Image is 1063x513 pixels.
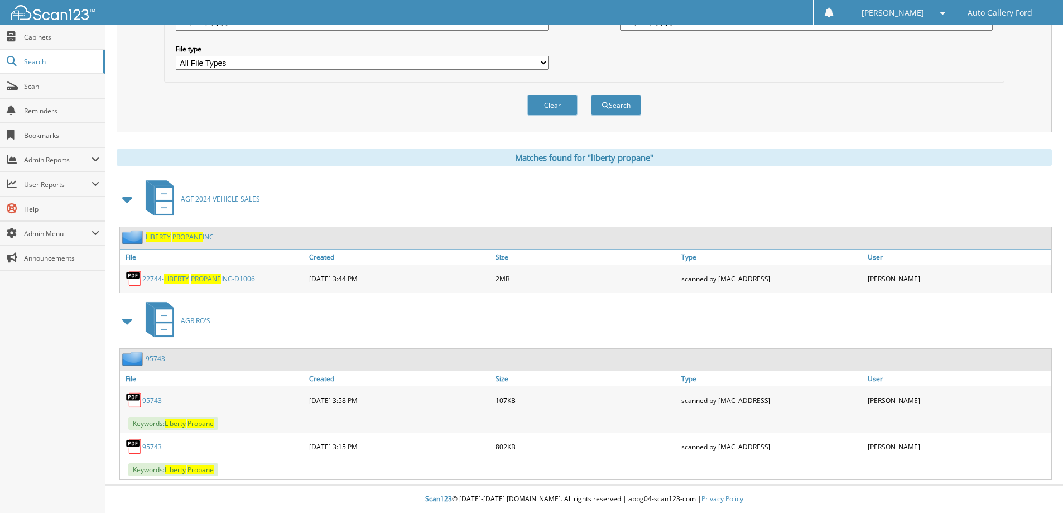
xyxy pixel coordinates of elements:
span: Announcements [24,253,99,263]
img: PDF.png [126,392,142,409]
div: 802KB [493,435,679,458]
span: Help [24,204,99,214]
span: Admin Reports [24,155,92,165]
img: PDF.png [126,438,142,455]
span: Keywords: [128,463,218,476]
a: File [120,371,306,386]
span: Admin Menu [24,229,92,238]
span: LIBERTY [146,232,171,242]
span: Bookmarks [24,131,99,140]
div: [PERSON_NAME] [865,267,1051,290]
span: PROPANE [172,232,203,242]
div: Matches found for "liberty propane" [117,149,1052,166]
a: AGF 2024 VEHICLE SALES [139,177,260,221]
span: Reminders [24,106,99,116]
a: 95743 [142,442,162,452]
span: PROPANE [191,274,221,284]
div: © [DATE]-[DATE] [DOMAIN_NAME]. All rights reserved | appg04-scan123-com | [105,486,1063,513]
img: folder2.png [122,230,146,244]
a: Type [679,250,865,265]
div: [DATE] 3:58 PM [306,389,493,411]
a: File [120,250,306,265]
span: [PERSON_NAME] [862,9,924,16]
a: AGR RO'S [139,299,210,343]
div: [PERSON_NAME] [865,389,1051,411]
span: Scan [24,81,99,91]
a: Created [306,371,493,386]
div: [PERSON_NAME] [865,435,1051,458]
img: folder2.png [122,352,146,366]
div: [DATE] 3:44 PM [306,267,493,290]
span: AGR RO'S [181,316,210,325]
a: Size [493,371,679,386]
span: Keywords: [128,417,218,430]
a: 95743 [142,396,162,405]
div: 2MB [493,267,679,290]
label: File type [176,44,549,54]
a: Size [493,250,679,265]
button: Clear [527,95,578,116]
span: AGF 2024 VEHICLE SALES [181,194,260,204]
div: scanned by [MAC_ADDRESS] [679,435,865,458]
span: Auto Gallery Ford [968,9,1032,16]
a: User [865,250,1051,265]
div: scanned by [MAC_ADDRESS] [679,267,865,290]
span: LIBERTY [164,274,189,284]
span: Liberty [165,419,186,428]
span: Propane [187,419,214,428]
div: 107KB [493,389,679,411]
img: PDF.png [126,270,142,287]
span: Search [24,57,98,66]
a: 22744-LIBERTY PROPANEINC-D1006 [142,274,255,284]
a: Created [306,250,493,265]
a: 95743 [146,354,165,363]
div: scanned by [MAC_ADDRESS] [679,389,865,411]
button: Search [591,95,641,116]
a: LIBERTY PROPANEINC [146,232,214,242]
a: Privacy Policy [701,494,743,504]
span: Propane [187,465,214,474]
span: User Reports [24,180,92,189]
img: scan123-logo-white.svg [11,5,95,20]
a: User [865,371,1051,386]
span: Scan123 [425,494,452,504]
span: Liberty [165,465,186,474]
span: Cabinets [24,32,99,42]
div: [DATE] 3:15 PM [306,435,493,458]
iframe: Chat Widget [1007,459,1063,513]
a: Type [679,371,865,386]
